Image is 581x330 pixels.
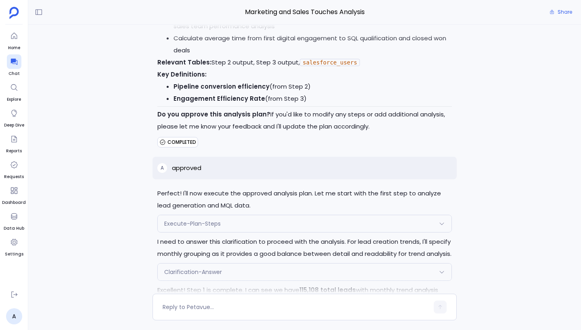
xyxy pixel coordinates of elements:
a: Explore [7,80,21,103]
strong: Do you approve this analysis plan? [157,110,270,118]
li: Calculate average time from first digital engagement to SQL qualification and closed won deals [173,32,452,56]
a: Requests [4,158,24,180]
a: A [6,308,22,324]
a: Settings [5,235,23,257]
p: If you'd like to modify any steps or add additional analysis, please let me know your feedback an... [157,108,452,133]
strong: Key Definitions: [157,70,207,79]
strong: Engagement Efficiency Rate [173,94,265,103]
p: Perfect! I'll now execute the approved analysis plan. Let me start with the first step to analyze... [157,187,452,212]
a: Chat [7,54,21,77]
a: Home [7,29,21,51]
span: Deep Dive [4,122,24,129]
a: Data Hub [4,209,24,232]
a: Deep Dive [4,106,24,129]
span: Dashboard [2,199,26,206]
span: Requests [4,174,24,180]
p: I need to answer this clarification to proceed with the analysis. For lead creation trends, I'll ... [157,236,452,260]
span: Chat [7,71,21,77]
img: petavue logo [9,7,19,19]
span: Data Hub [4,225,24,232]
strong: Relevant Tables: [157,58,211,66]
strong: Pipeline conversion efficiency [173,82,270,91]
span: A [161,165,164,171]
span: Settings [5,251,23,257]
code: salesforce_users [300,59,360,66]
li: (from Step 2) [173,81,452,93]
span: Clarification-Answer [164,268,222,276]
span: Explore [7,96,21,103]
p: Step 2 output, Step 3 output, [157,56,452,68]
span: Home [7,45,21,51]
button: Share [545,6,577,18]
span: Share [558,9,572,15]
a: Reports [6,132,22,154]
span: COMPLETED [167,139,196,145]
p: approved [172,163,201,173]
span: Execute-Plan-Steps [164,220,221,228]
a: Dashboard [2,183,26,206]
span: Marketing and Sales Touches Analysis [153,7,457,17]
li: (from Step 3) [173,93,452,105]
span: Reports [6,148,22,154]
